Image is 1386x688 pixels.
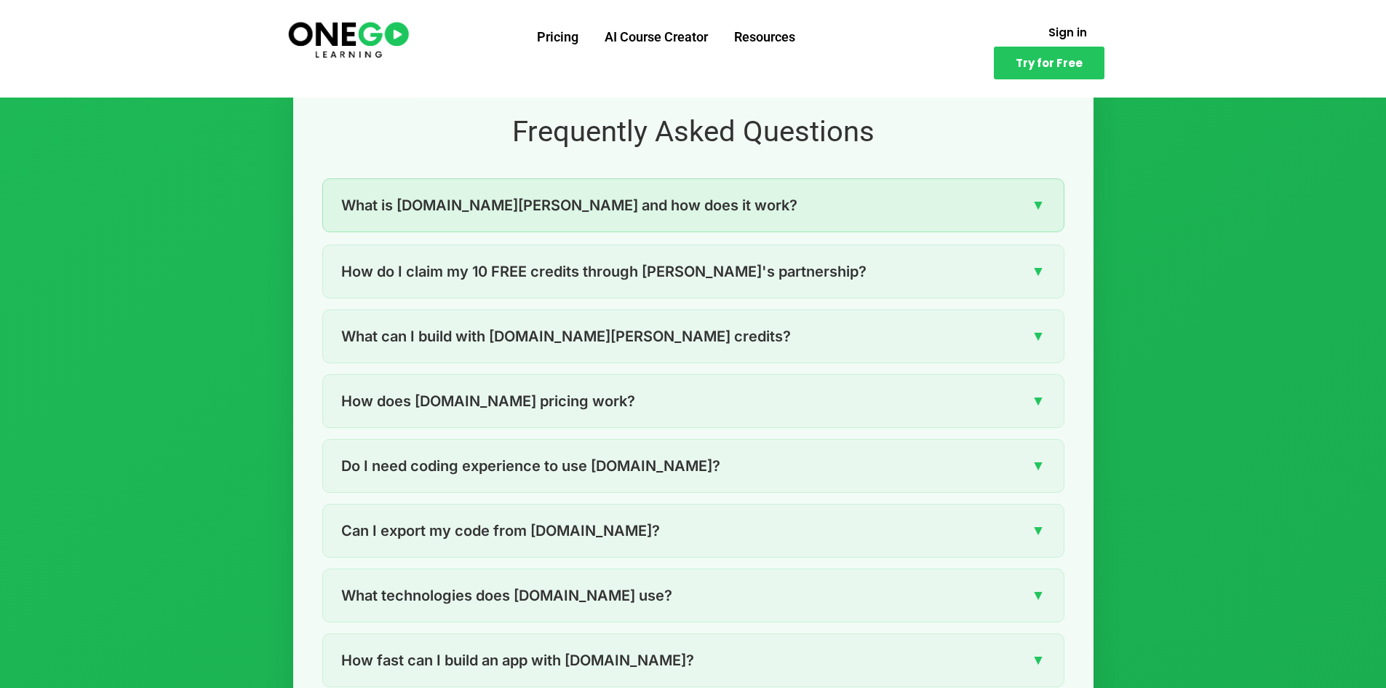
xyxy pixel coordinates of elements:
[341,390,635,413] span: How does [DOMAIN_NAME] pricing work?
[1032,454,1046,477] span: ▼
[1016,58,1083,68] span: Try for Free
[1032,584,1046,606] span: ▼
[341,260,867,283] span: How do I claim my 10 FREE credits through [PERSON_NAME]'s partnership?
[524,18,592,56] a: Pricing
[592,18,721,56] a: AI Course Creator
[341,325,791,348] span: What can I build with [DOMAIN_NAME][PERSON_NAME] credits?
[341,649,694,672] span: How fast can I build an app with [DOMAIN_NAME]?
[1032,325,1046,347] span: ▼
[1032,649,1046,671] span: ▼
[341,584,672,607] span: What technologies does [DOMAIN_NAME] use?
[1031,18,1104,47] a: Sign in
[1032,390,1046,412] span: ▼
[341,454,720,478] span: Do I need coding experience to use [DOMAIN_NAME]?
[1032,519,1046,542] span: ▼
[1032,194,1046,216] span: ▼
[341,194,797,217] span: What is [DOMAIN_NAME][PERSON_NAME] and how does it work?
[322,113,1064,151] h2: Frequently Asked Questions
[994,47,1104,79] a: Try for Free
[1048,27,1087,38] span: Sign in
[341,519,660,542] span: Can I export my code from [DOMAIN_NAME]?
[1032,260,1046,282] span: ▼
[721,18,808,56] a: Resources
